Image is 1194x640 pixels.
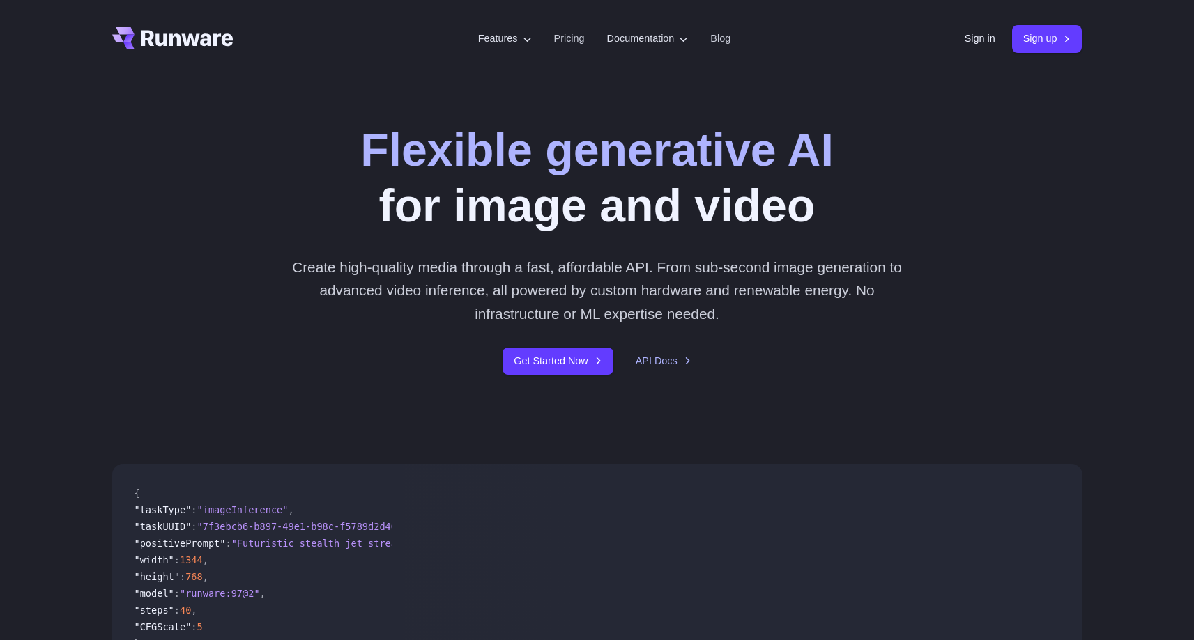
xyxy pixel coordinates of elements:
[180,554,203,565] span: 1344
[607,31,689,47] label: Documentation
[112,27,234,49] a: Go to /
[965,31,995,47] a: Sign in
[478,31,532,47] label: Features
[185,571,203,582] span: 768
[231,538,751,549] span: "Futuristic stealth jet streaking through a neon-lit cityscape with glowing purple exhaust"
[135,554,174,565] span: "width"
[174,588,180,599] span: :
[203,571,208,582] span: ,
[286,256,908,325] p: Create high-quality media through a fast, affordable API. From sub-second image generation to adv...
[191,621,197,632] span: :
[191,521,197,532] span: :
[288,504,293,515] span: ,
[135,621,192,632] span: "CFGScale"
[135,521,192,532] span: "taskUUID"
[197,521,414,532] span: "7f3ebcb6-b897-49e1-b98c-f5789d2d40d7"
[636,353,691,369] a: API Docs
[135,571,180,582] span: "height"
[360,123,834,233] h1: for image and video
[1012,25,1082,52] a: Sign up
[360,124,834,175] strong: Flexible generative AI
[197,504,289,515] span: "imageInference"
[225,538,231,549] span: :
[203,554,208,565] span: ,
[180,604,191,616] span: 40
[260,588,266,599] span: ,
[174,554,180,565] span: :
[197,621,203,632] span: 5
[135,487,140,499] span: {
[135,504,192,515] span: "taskType"
[191,604,197,616] span: ,
[180,588,260,599] span: "runware:97@2"
[191,504,197,515] span: :
[710,31,730,47] a: Blog
[174,604,180,616] span: :
[554,31,585,47] a: Pricing
[135,604,174,616] span: "steps"
[135,538,226,549] span: "positivePrompt"
[135,588,174,599] span: "model"
[180,571,185,582] span: :
[503,348,613,375] a: Get Started Now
